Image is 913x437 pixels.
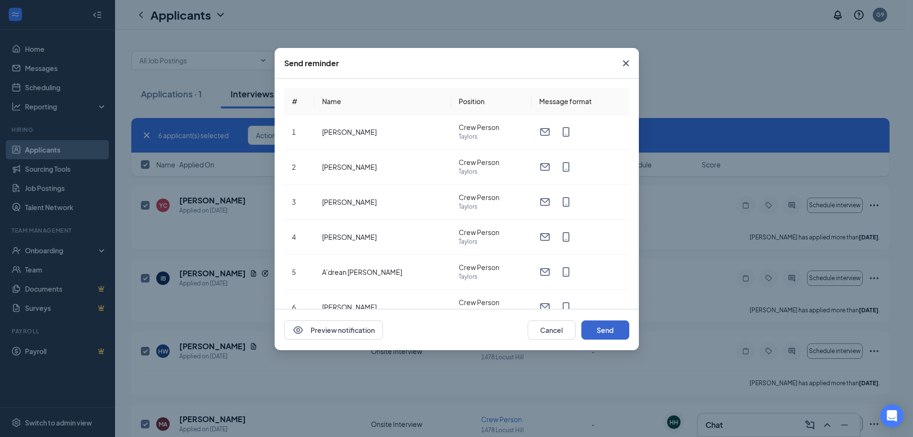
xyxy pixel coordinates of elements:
span: Taylors [459,132,524,142]
div: Open Intercom Messenger [880,404,903,427]
svg: Email [539,126,551,138]
span: Taylors [459,202,524,212]
span: Crew Person [459,262,524,272]
svg: Email [539,196,551,208]
button: EyePreview notification [284,320,383,340]
div: [PERSON_NAME] [322,197,443,207]
svg: MobileSms [560,231,572,243]
span: Crew Person [459,157,524,167]
th: Name [314,88,451,115]
svg: Eye [292,324,304,336]
span: 2 [292,163,296,171]
svg: MobileSms [560,126,572,138]
span: Crew Person [459,297,524,307]
button: Send [581,320,629,340]
svg: Email [539,161,551,173]
svg: MobileSms [560,161,572,173]
svg: Email [539,266,551,278]
span: 3 [292,198,296,206]
button: Close [613,48,639,79]
th: # [284,88,314,115]
svg: MobileSms [560,301,572,313]
div: [PERSON_NAME] [322,232,443,242]
span: Taylors [459,272,524,282]
span: Crew Person [459,122,524,132]
span: Crew Person [459,227,524,237]
svg: MobileSms [560,196,572,208]
div: [PERSON_NAME] [322,162,443,172]
svg: Email [539,301,551,313]
div: [PERSON_NAME] [322,127,443,137]
svg: Cross [620,58,632,69]
span: 6 [292,303,296,311]
span: 1 [292,128,296,136]
div: Send reminder [284,58,339,69]
span: Taylors [459,167,524,177]
th: Position [451,88,532,115]
span: Taylors [459,307,524,317]
button: Cancel [528,320,576,340]
span: Crew Person [459,192,524,202]
svg: MobileSms [560,266,572,278]
svg: Email [539,231,551,243]
span: 4 [292,233,296,241]
span: Taylors [459,237,524,247]
span: 5 [292,268,296,276]
div: A’drean [PERSON_NAME] [322,267,443,277]
div: [PERSON_NAME] [322,302,443,312]
th: Message format [532,88,629,115]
